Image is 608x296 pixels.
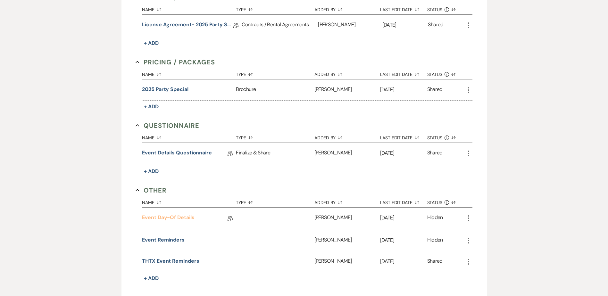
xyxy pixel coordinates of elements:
button: Status [427,195,465,207]
div: [PERSON_NAME] [318,15,382,37]
button: Other [136,185,167,195]
span: + Add [144,275,159,282]
div: Hidden [427,236,443,245]
div: Shared [428,21,443,31]
span: + Add [144,103,159,110]
a: License Agreement- 2025 Party Special [142,21,233,31]
button: Type [236,130,314,143]
button: Name [142,195,236,207]
a: Event Details Questionnaire [142,149,212,159]
button: Added By [314,67,380,79]
span: Status [427,72,443,77]
button: Name [142,2,236,14]
button: Status [427,67,465,79]
div: Shared [427,149,443,159]
button: Added By [314,2,380,14]
div: [PERSON_NAME] [314,251,380,272]
div: Shared [427,86,443,94]
p: [DATE] [380,257,427,266]
span: Status [427,200,443,205]
button: Last Edit Date [380,130,427,143]
button: Questionnaire [136,121,199,130]
div: Shared [427,257,443,266]
button: Last Edit Date [380,67,427,79]
button: Type [236,195,314,207]
p: [DATE] [380,149,427,157]
button: Pricing / Packages [136,57,215,67]
div: [PERSON_NAME] [314,79,380,100]
p: [DATE] [380,86,427,94]
p: [DATE] [382,21,428,29]
div: Contracts / Rental Agreements [242,15,318,37]
div: Brochure [236,79,314,100]
button: Last Edit Date [380,2,427,14]
button: Type [236,2,314,14]
div: [PERSON_NAME] [314,143,380,165]
div: Finalize & Share [236,143,314,165]
button: Name [142,130,236,143]
a: Event Day-Of Details [142,214,194,224]
button: Status [427,2,465,14]
p: [DATE] [380,214,427,222]
button: Last Edit Date [380,195,427,207]
button: + Add [142,274,161,283]
span: + Add [144,168,159,175]
span: Status [427,7,443,12]
button: THTX Event Reminders [142,257,199,265]
button: 2025 Party Special [142,86,188,93]
p: [DATE] [380,236,427,244]
span: + Add [144,40,159,46]
button: Event Reminders [142,236,185,244]
button: + Add [142,167,161,176]
button: + Add [142,39,161,48]
button: Type [236,67,314,79]
span: Status [427,136,443,140]
div: [PERSON_NAME] [314,230,380,251]
div: [PERSON_NAME] [314,208,380,230]
button: Status [427,130,465,143]
button: Name [142,67,236,79]
button: Added By [314,130,380,143]
button: + Add [142,102,161,111]
div: Hidden [427,214,443,224]
button: Added By [314,195,380,207]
